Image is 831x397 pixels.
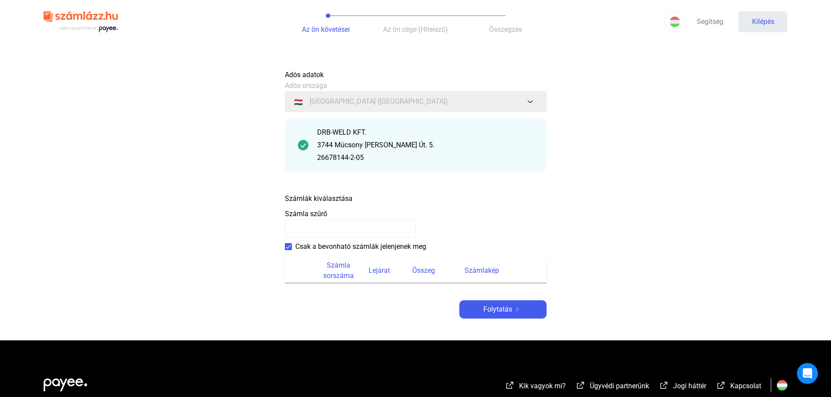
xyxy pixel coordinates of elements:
[298,140,308,150] img: pipa-sötétebb-zöld-kör
[44,8,118,36] img: szamlazzhu-logó
[752,17,774,26] font: Kilépés
[483,305,512,313] font: Folytatás
[459,300,547,319] button: Folytatásjobbra nyíl-fehér
[797,363,818,384] div: Intercom Messenger megnyitása
[369,266,390,275] font: Lejárat
[412,266,435,275] font: Összeg
[575,383,649,391] a: külső-link-fehérÜgyvédi partnerünk
[317,128,366,136] font: DRB-WELD KFT.
[659,381,669,390] img: külső-link-fehér
[317,153,364,162] font: 26678144-2-05
[44,373,87,391] img: white-payee-white-dot.svg
[673,382,706,390] font: Jogi háttér
[489,25,522,34] font: Összegzés
[670,17,680,27] img: HU
[465,265,536,276] div: Számlakép
[285,210,327,218] font: Számla szűrő
[777,380,787,390] img: HU.svg
[716,381,726,390] img: külső-link-fehér
[590,382,649,390] font: Ügyvédi partnerünk
[659,383,706,391] a: külső-link-fehérJogi háttér
[664,11,685,32] button: HU
[697,17,723,26] font: Segítség
[302,25,350,34] font: Az ön követései
[369,265,412,276] div: Lejárat
[383,25,448,34] font: Az ön cége (Hitelező)
[285,81,327,90] font: Adós országa
[505,383,566,391] a: külső-link-fehérKik vagyok mi?
[317,141,434,149] font: 3744 Múcsony [PERSON_NAME] Út. 5.
[519,382,566,390] font: Kik vagyok mi?
[295,242,426,251] font: Csak a bevonható számlák jelenjenek meg
[739,11,787,32] button: Kilépés
[575,381,586,390] img: külső-link-fehér
[316,260,369,281] div: Számla sorszáma
[505,381,515,390] img: külső-link-fehér
[465,266,499,275] font: Számlakép
[716,383,761,391] a: külső-link-fehérKapcsolat
[512,307,523,312] img: jobbra nyíl-fehér
[730,382,761,390] font: Kapcsolat
[323,261,354,280] font: Számla sorszáma
[412,265,465,276] div: Összeg
[685,11,734,32] a: Segítség
[285,91,547,112] button: 🇭🇺[GEOGRAPHIC_DATA] ([GEOGRAPHIC_DATA])
[294,98,303,106] font: 🇭🇺
[310,97,448,105] font: [GEOGRAPHIC_DATA] ([GEOGRAPHIC_DATA])
[285,71,324,79] font: Adós adatok
[285,194,352,203] font: Számlák kiválasztása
